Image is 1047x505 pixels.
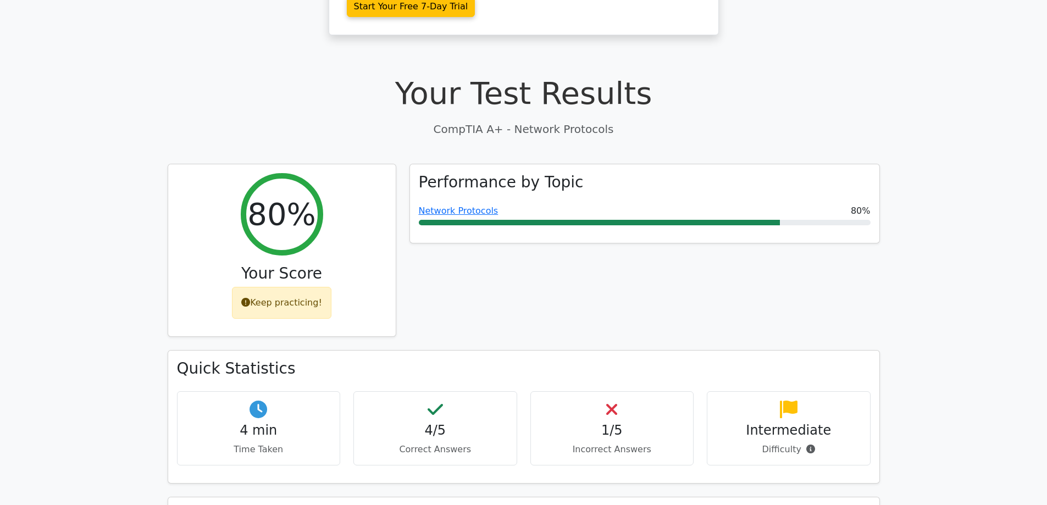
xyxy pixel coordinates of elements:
[177,359,871,378] h3: Quick Statistics
[363,443,508,456] p: Correct Answers
[716,423,861,439] h4: Intermediate
[186,443,331,456] p: Time Taken
[540,423,685,439] h4: 1/5
[232,287,331,319] div: Keep practicing!
[168,121,880,137] p: CompTIA A+ - Network Protocols
[186,423,331,439] h4: 4 min
[540,443,685,456] p: Incorrect Answers
[168,75,880,112] h1: Your Test Results
[247,196,315,232] h2: 80%
[716,443,861,456] p: Difficulty
[363,423,508,439] h4: 4/5
[851,204,871,218] span: 80%
[177,264,387,283] h3: Your Score
[419,173,584,192] h3: Performance by Topic
[419,206,498,216] a: Network Protocols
